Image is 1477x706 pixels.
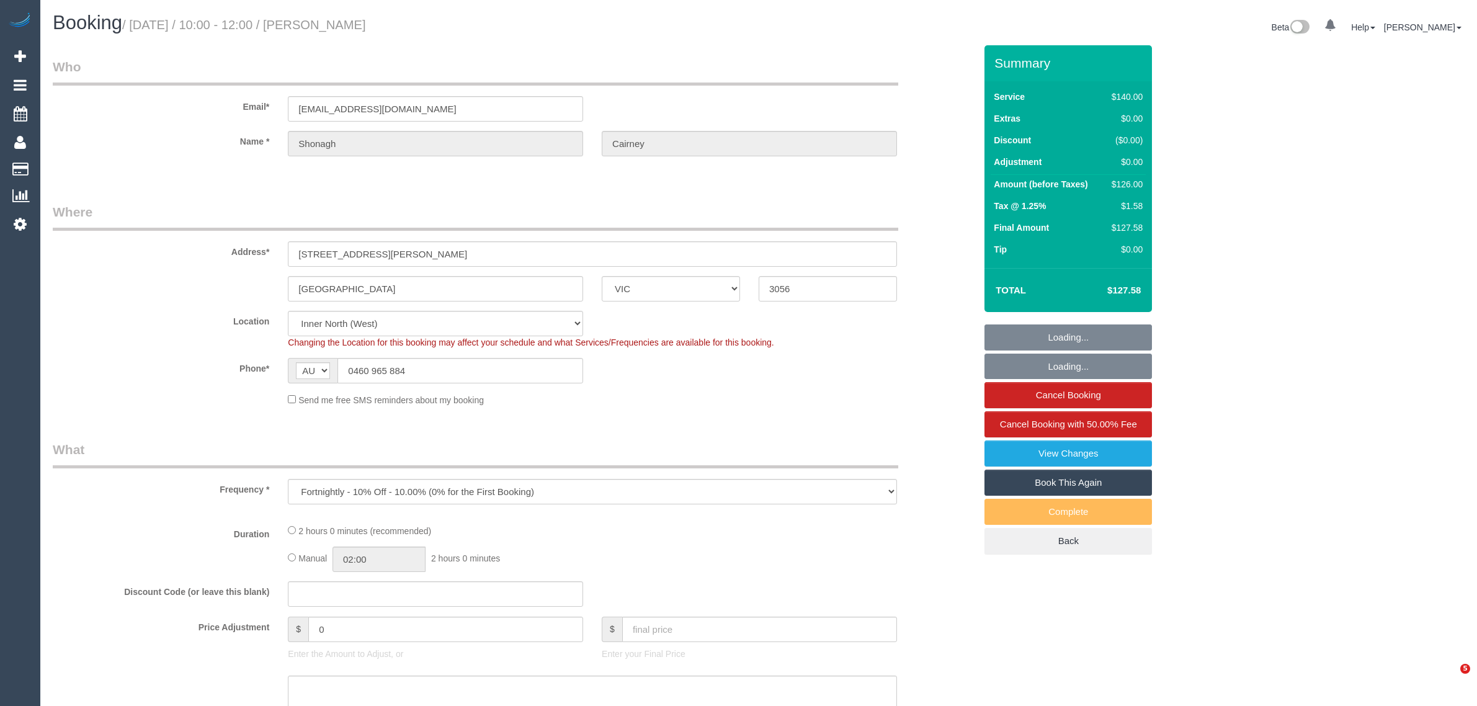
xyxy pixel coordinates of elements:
iframe: Intercom live chat [1435,664,1465,694]
a: View Changes [984,440,1152,467]
a: Beta [1272,22,1310,32]
img: Automaid Logo [7,12,32,30]
label: Frequency * [43,479,279,496]
div: $0.00 [1107,156,1143,168]
input: First Name* [288,131,583,156]
label: Email* [43,96,279,113]
span: 2 hours 0 minutes (recommended) [298,526,431,536]
input: Email* [288,96,583,122]
p: Enter the Amount to Adjust, or [288,648,583,660]
label: Final Amount [994,221,1049,234]
div: ($0.00) [1107,134,1143,146]
a: Help [1351,22,1375,32]
label: Location [43,311,279,328]
h3: Summary [994,56,1146,70]
label: Tax @ 1.25% [994,200,1046,212]
img: New interface [1289,20,1310,36]
span: Booking [53,12,122,34]
label: Extras [994,112,1020,125]
input: Post Code* [759,276,897,302]
small: / [DATE] / 10:00 - 12:00 / [PERSON_NAME] [122,18,366,32]
span: $ [288,617,308,642]
div: $0.00 [1107,112,1143,125]
label: Price Adjustment [43,617,279,633]
div: $127.58 [1107,221,1143,234]
a: Book This Again [984,470,1152,496]
span: Send me free SMS reminders about my booking [298,395,484,405]
a: Back [984,528,1152,554]
strong: Total [996,285,1026,295]
label: Address* [43,241,279,258]
legend: Who [53,58,898,86]
input: Phone* [337,358,583,383]
div: $1.58 [1107,200,1143,212]
a: [PERSON_NAME] [1384,22,1461,32]
input: Suburb* [288,276,583,302]
input: final price [622,617,897,642]
label: Service [994,91,1025,103]
label: Amount (before Taxes) [994,178,1087,190]
label: Discount [994,134,1031,146]
legend: Where [53,203,898,231]
a: Cancel Booking [984,382,1152,408]
label: Phone* [43,358,279,375]
span: Changing the Location for this booking may affect your schedule and what Services/Frequencies are... [288,337,774,347]
label: Name * [43,131,279,148]
a: Cancel Booking with 50.00% Fee [984,411,1152,437]
label: Duration [43,524,279,540]
span: Cancel Booking with 50.00% Fee [1000,419,1137,429]
legend: What [53,440,898,468]
span: 5 [1460,664,1470,674]
div: $0.00 [1107,243,1143,256]
span: Manual [298,553,327,563]
span: $ [602,617,622,642]
label: Tip [994,243,1007,256]
label: Discount Code (or leave this blank) [43,581,279,598]
label: Adjustment [994,156,1042,168]
input: Last Name* [602,131,897,156]
span: 2 hours 0 minutes [431,553,500,563]
p: Enter your Final Price [602,648,897,660]
div: $140.00 [1107,91,1143,103]
h4: $127.58 [1070,285,1141,296]
div: $126.00 [1107,178,1143,190]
